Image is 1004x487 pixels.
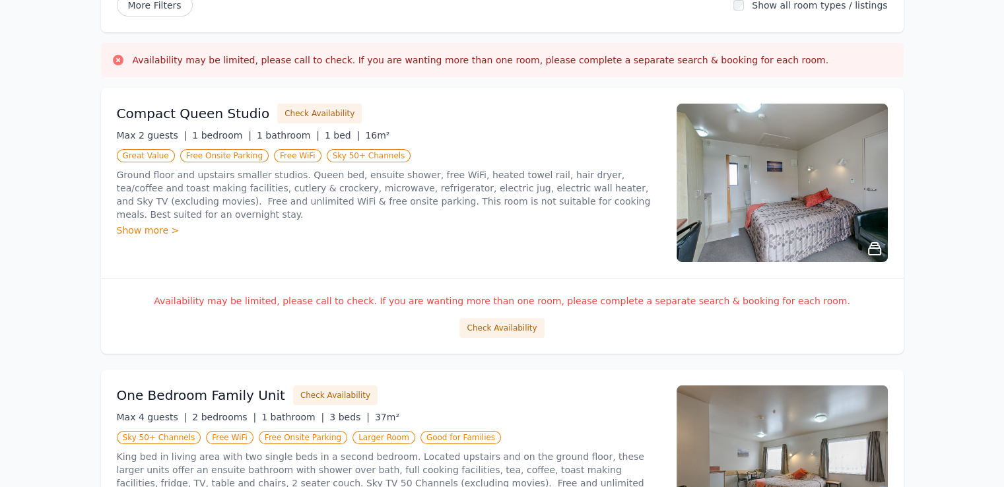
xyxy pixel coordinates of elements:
[259,431,347,444] span: Free Onsite Parking
[325,130,360,141] span: 1 bed |
[117,386,285,405] h3: One Bedroom Family Unit
[420,431,501,444] span: Good for Families
[117,104,270,123] h3: Compact Queen Studio
[117,149,175,162] span: Great Value
[261,412,324,422] span: 1 bathroom |
[117,224,661,237] div: Show more >
[327,149,411,162] span: Sky 50+ Channels
[117,431,201,444] span: Sky 50+ Channels
[375,412,399,422] span: 37m²
[117,294,888,308] p: Availability may be limited, please call to check. If you are wanting more than one room, please ...
[293,385,378,405] button: Check Availability
[192,130,251,141] span: 1 bedroom |
[117,130,187,141] span: Max 2 guests |
[277,104,362,123] button: Check Availability
[365,130,389,141] span: 16m²
[192,412,256,422] span: 2 bedrooms |
[274,149,321,162] span: Free WiFi
[133,53,829,67] h3: Availability may be limited, please call to check. If you are wanting more than one room, please ...
[180,149,269,162] span: Free Onsite Parking
[117,168,661,221] p: Ground floor and upstairs smaller studios. Queen bed, ensuite shower, free WiFi, heated towel rai...
[352,431,415,444] span: Larger Room
[459,318,544,338] button: Check Availability
[329,412,370,422] span: 3 beds |
[206,431,253,444] span: Free WiFi
[257,130,319,141] span: 1 bathroom |
[117,412,187,422] span: Max 4 guests |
